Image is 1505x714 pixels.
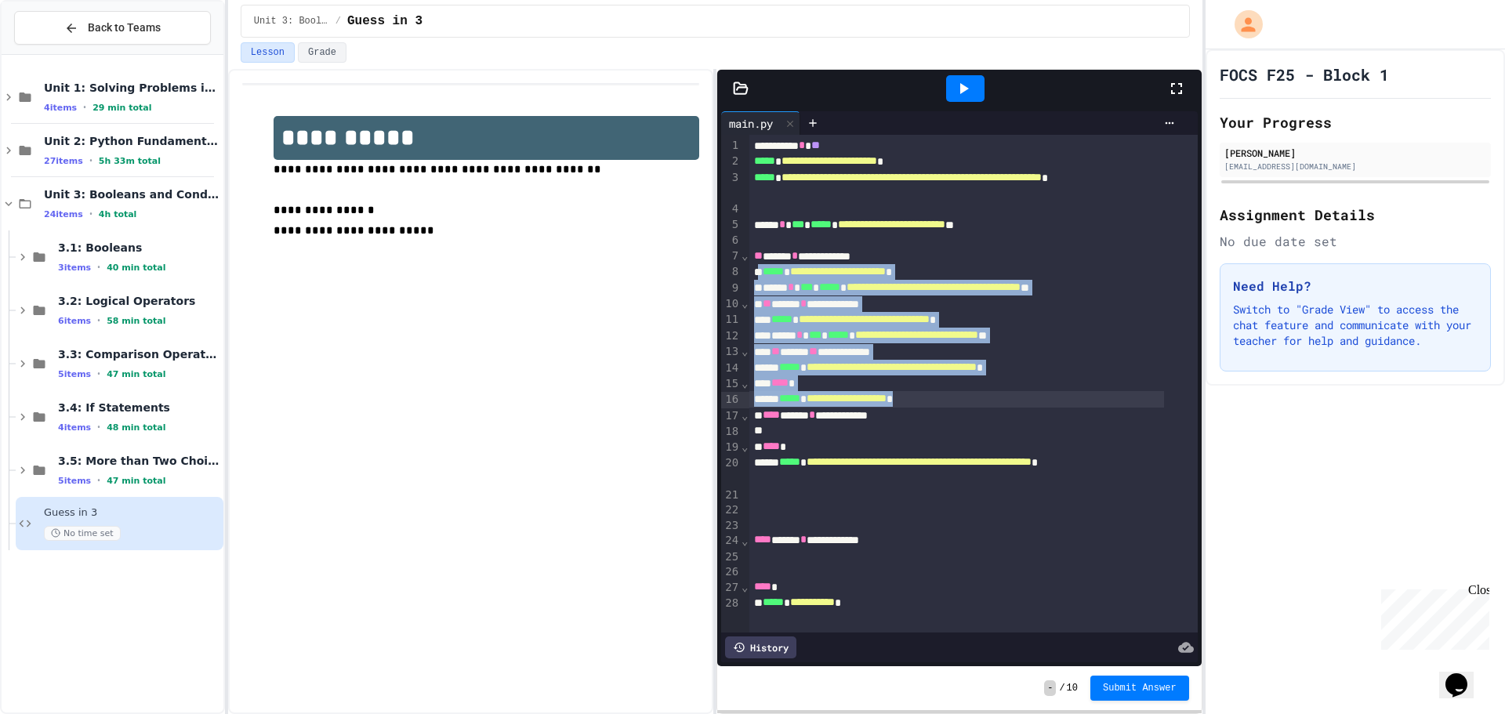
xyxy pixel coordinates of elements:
[721,264,741,280] div: 8
[14,11,211,45] button: Back to Teams
[721,533,741,549] div: 24
[44,156,83,166] span: 27 items
[721,217,741,233] div: 5
[741,581,749,593] span: Fold line
[58,316,91,326] span: 6 items
[1059,682,1064,694] span: /
[721,549,741,565] div: 25
[44,103,77,113] span: 4 items
[107,369,165,379] span: 47 min total
[335,15,341,27] span: /
[1220,232,1491,251] div: No due date set
[721,201,741,217] div: 4
[92,103,151,113] span: 29 min total
[44,209,83,219] span: 24 items
[721,580,741,596] div: 27
[721,115,781,132] div: main.py
[44,134,220,148] span: Unit 2: Python Fundamentals
[741,440,749,453] span: Fold line
[58,454,220,468] span: 3.5: More than Two Choices
[254,15,329,27] span: Unit 3: Booleans and Conditionals
[721,296,741,312] div: 10
[107,263,165,273] span: 40 min total
[1439,651,1489,698] iframe: chat widget
[99,156,161,166] span: 5h 33m total
[721,596,741,611] div: 28
[721,154,741,169] div: 2
[721,487,741,503] div: 21
[721,502,741,518] div: 22
[83,101,86,114] span: •
[44,187,220,201] span: Unit 3: Booleans and Conditionals
[721,408,741,424] div: 17
[97,314,100,327] span: •
[97,474,100,487] span: •
[721,361,741,376] div: 14
[1233,277,1478,295] h3: Need Help?
[1220,204,1491,226] h2: Assignment Details
[97,421,100,433] span: •
[721,233,741,248] div: 6
[721,248,741,264] div: 7
[44,81,220,95] span: Unit 1: Solving Problems in Computer Science
[1103,682,1177,694] span: Submit Answer
[721,328,741,344] div: 12
[721,392,741,408] div: 16
[97,368,100,380] span: •
[99,209,137,219] span: 4h total
[1224,146,1486,160] div: [PERSON_NAME]
[1220,63,1389,85] h1: FOCS F25 - Block 1
[107,476,165,486] span: 47 min total
[725,636,796,658] div: History
[1220,111,1491,133] h2: Your Progress
[721,344,741,360] div: 13
[107,316,165,326] span: 58 min total
[97,261,100,274] span: •
[721,312,741,328] div: 11
[58,400,220,415] span: 3.4: If Statements
[741,249,749,262] span: Fold line
[1044,680,1056,696] span: -
[1090,676,1189,701] button: Submit Answer
[58,476,91,486] span: 5 items
[1218,6,1267,42] div: My Account
[88,20,161,36] span: Back to Teams
[298,42,346,63] button: Grade
[721,376,741,392] div: 15
[721,138,741,154] div: 1
[107,422,165,433] span: 48 min total
[741,297,749,310] span: Fold line
[58,347,220,361] span: 3.3: Comparison Operators
[721,111,800,135] div: main.py
[1233,302,1478,349] p: Switch to "Grade View" to access the chat feature and communicate with your teacher for help and ...
[721,170,741,202] div: 3
[89,154,92,167] span: •
[741,409,749,422] span: Fold line
[58,369,91,379] span: 5 items
[58,294,220,308] span: 3.2: Logical Operators
[741,535,749,547] span: Fold line
[721,564,741,580] div: 26
[58,263,91,273] span: 3 items
[6,6,108,100] div: Chat with us now!Close
[1067,682,1078,694] span: 10
[721,455,741,487] div: 20
[741,345,749,357] span: Fold line
[721,440,741,455] div: 19
[241,42,295,63] button: Lesson
[347,12,422,31] span: Guess in 3
[44,526,121,541] span: No time set
[89,208,92,220] span: •
[721,281,741,296] div: 9
[44,506,220,520] span: Guess in 3
[58,422,91,433] span: 4 items
[1375,583,1489,650] iframe: chat widget
[58,241,220,255] span: 3.1: Booleans
[1224,161,1486,172] div: [EMAIL_ADDRESS][DOMAIN_NAME]
[721,424,741,440] div: 18
[741,377,749,390] span: Fold line
[721,518,741,534] div: 23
